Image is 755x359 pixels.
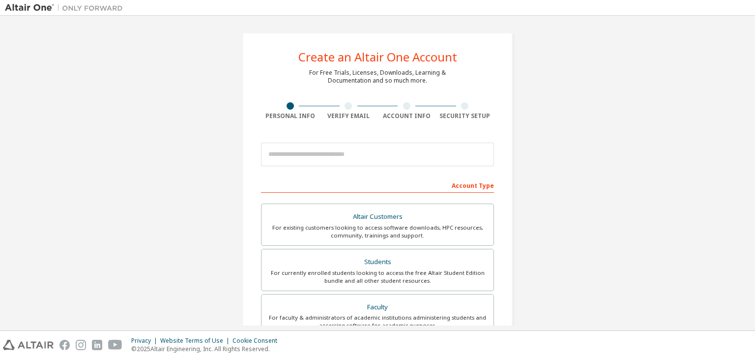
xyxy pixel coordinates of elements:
div: Students [267,255,488,269]
div: Verify Email [319,112,378,120]
img: linkedin.svg [92,340,102,350]
div: Altair Customers [267,210,488,224]
div: Account Info [377,112,436,120]
img: Altair One [5,3,128,13]
div: For existing customers looking to access software downloads, HPC resources, community, trainings ... [267,224,488,239]
div: Faculty [267,300,488,314]
img: altair_logo.svg [3,340,54,350]
div: Security Setup [436,112,494,120]
div: For Free Trials, Licenses, Downloads, Learning & Documentation and so much more. [309,69,446,85]
img: youtube.svg [108,340,122,350]
div: Cookie Consent [232,337,283,345]
p: © 2025 Altair Engineering, Inc. All Rights Reserved. [131,345,283,353]
div: Account Type [261,177,494,193]
img: instagram.svg [76,340,86,350]
div: For faculty & administrators of academic institutions administering students and accessing softwa... [267,314,488,329]
div: Personal Info [261,112,319,120]
div: Create an Altair One Account [298,51,457,63]
img: facebook.svg [59,340,70,350]
div: For currently enrolled students looking to access the free Altair Student Edition bundle and all ... [267,269,488,285]
div: Website Terms of Use [160,337,232,345]
div: Privacy [131,337,160,345]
